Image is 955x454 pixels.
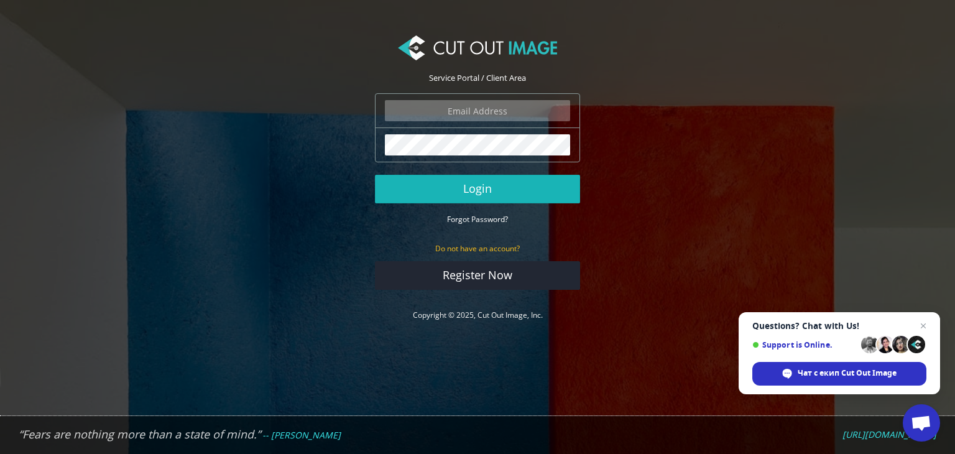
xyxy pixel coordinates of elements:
[752,362,926,386] span: Чат с екип Cut Out Image
[398,35,557,60] img: Cut Out Image
[752,321,926,331] span: Questions? Chat with Us!
[19,427,261,442] em: “Fears are nothing more than a state of mind.”
[262,429,341,441] em: -- [PERSON_NAME]
[429,72,526,83] span: Service Portal / Client Area
[375,175,580,203] button: Login
[413,310,543,320] a: Copyright © 2025, Cut Out Image, Inc.
[903,404,940,442] a: Отворен чат
[385,100,570,121] input: Email Address
[447,214,508,225] small: Forgot Password?
[435,243,520,254] small: Do not have an account?
[752,340,857,350] span: Support is Online.
[375,261,580,290] a: Register Now
[447,213,508,225] a: Forgot Password?
[798,368,897,379] span: Чат с екип Cut Out Image
[842,429,936,440] a: [URL][DOMAIN_NAME]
